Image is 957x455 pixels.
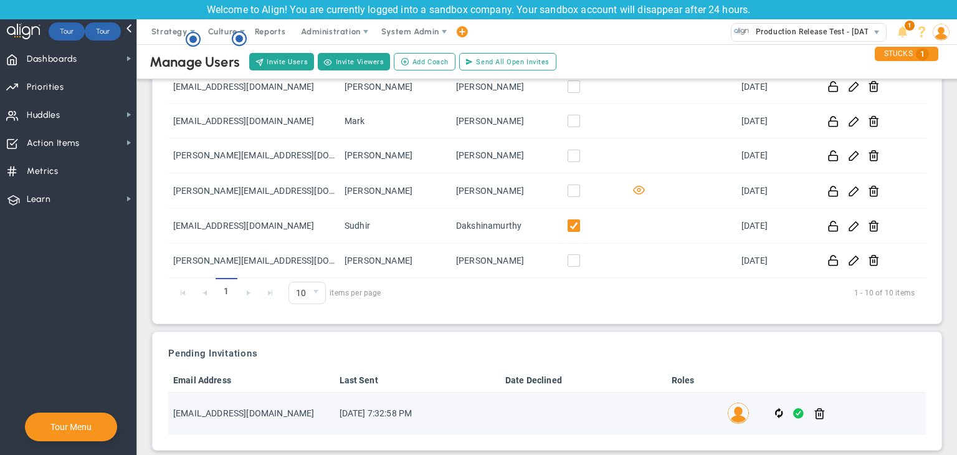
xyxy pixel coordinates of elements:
button: Reset this password [827,219,839,232]
button: Invite Users [249,53,314,70]
td: [PERSON_NAME] [340,138,451,173]
button: Delete Invite [814,406,826,421]
th: Roles [667,368,723,393]
td: [EMAIL_ADDRESS][DOMAIN_NAME] [168,209,340,243]
li: Announcements [893,19,912,44]
td: [EMAIL_ADDRESS][DOMAIN_NAME] [168,70,340,104]
li: Help & Frequently Asked Questions (FAQ) [912,19,931,44]
span: Metrics [27,158,59,184]
span: items per page [288,282,381,304]
a: Email Address [173,375,329,385]
button: Remove user from company [868,80,880,93]
button: Resend Invite [775,406,783,421]
span: 0 [288,282,326,304]
td: Mark [340,104,451,138]
img: 33466.Company.photo [734,24,750,39]
button: Remove user from company [868,184,880,198]
button: Edit User Info [848,254,860,267]
button: Reset this password [827,115,839,128]
button: Invite Viewers [318,53,390,70]
span: Priorities [27,74,64,100]
h3: Pending Invitations [168,348,926,359]
button: Reset this password [827,149,839,162]
button: Reset this password [827,254,839,267]
span: System Admin [381,27,439,36]
button: Remove user from company [868,115,880,128]
td: [PERSON_NAME] [451,104,563,138]
div: Manage Users [150,54,240,70]
button: Edit User Info [848,219,860,232]
span: Production Release Test - [DATE] (Sandbox) [750,24,917,40]
td: [PERSON_NAME] [340,244,451,278]
span: 10 [289,282,307,304]
button: Remove user from company [868,219,880,232]
a: Date Declined [505,375,661,385]
span: 1 - 10 of 10 items [396,285,915,300]
span: Huddles [27,102,60,128]
img: Created by Sudhir Dakshinamurthy [728,403,749,424]
button: Remove user from company [868,149,880,162]
button: Tour Menu [47,421,95,433]
button: Accept Invite [793,406,804,421]
span: Strategy [151,27,188,36]
button: Reset this password [827,80,839,93]
button: Remove user from company [868,254,880,267]
span: Learn [27,186,50,213]
img: 64089.Person.photo [933,24,950,41]
button: Reset this password [827,184,839,198]
span: 1 [916,48,929,60]
span: Dashboards [27,46,77,72]
td: [DATE] [736,70,814,104]
button: Add Coach [394,53,455,70]
span: Action Items [27,130,80,156]
td: [PERSON_NAME] [451,244,563,278]
td: [PERSON_NAME][EMAIL_ADDRESS][DOMAIN_NAME] [168,244,340,278]
td: Sudhir [340,209,451,243]
td: [DATE] 7:32:58 PM [335,393,501,434]
a: Last Sent [340,375,495,385]
td: [PERSON_NAME] [340,70,451,104]
td: [DATE] [736,209,814,243]
span: View-only User [630,183,645,198]
span: Culture [208,27,237,36]
button: Edit User Info [848,80,860,93]
span: select [868,24,886,41]
span: Reports [249,19,292,44]
button: Edit User Info [848,184,860,198]
td: [DATE] [736,173,814,209]
td: [DATE] [736,138,814,173]
button: Send All Open Invites [459,53,556,70]
td: [PERSON_NAME] [340,173,451,209]
button: Edit User Info [848,149,860,162]
span: Add Coach [412,57,449,67]
span: Administration [301,27,360,36]
td: Dakshinamurthy [451,209,563,243]
td: [PERSON_NAME] [451,173,563,209]
td: [DATE] [736,244,814,278]
td: [PERSON_NAME][EMAIL_ADDRESS][DOMAIN_NAME] [168,138,340,173]
td: [PERSON_NAME] [451,70,563,104]
button: Edit User Info [848,115,860,128]
td: [EMAIL_ADDRESS][DOMAIN_NAME] [168,393,335,434]
span: 1 [905,21,915,31]
span: 1 [216,278,237,305]
span: select [307,282,325,304]
td: [EMAIL_ADDRESS][DOMAIN_NAME] [168,104,340,138]
td: [PERSON_NAME] [451,138,563,173]
div: STUCKS [875,47,938,61]
td: [DATE] [736,104,814,138]
td: [PERSON_NAME][EMAIL_ADDRESS][DOMAIN_NAME] [168,173,340,209]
